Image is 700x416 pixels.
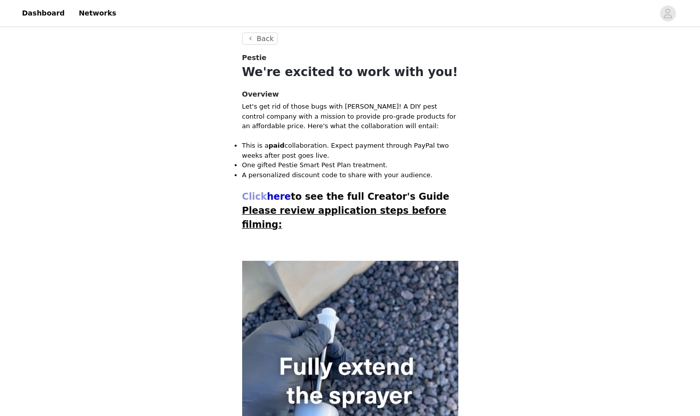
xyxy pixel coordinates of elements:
p: Let's get rid of those bugs with [PERSON_NAME]! A DIY pest control company with a mission to prov... [242,102,458,131]
li: This is a collaboration. Expect payment through PayPal two weeks after post goes live. [242,141,458,160]
span: Pestie [242,53,267,63]
span: Click [242,191,267,202]
li: One gifted Pestie Smart Pest Plan treatment. [242,160,458,170]
div: avatar [663,6,672,22]
a: Dashboard [16,2,71,25]
span: to see the full Creator's Guide [267,191,449,202]
a: here [267,191,291,202]
a: Click [242,194,267,201]
li: A personalized discount code to share with your audience. [242,170,458,180]
button: Back [242,33,278,45]
h1: We're excited to work with you! [242,63,458,81]
strong: paid [269,142,285,149]
span: Please review application steps before filming: [242,205,446,230]
h4: Overview [242,89,458,100]
a: Networks [73,2,122,25]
